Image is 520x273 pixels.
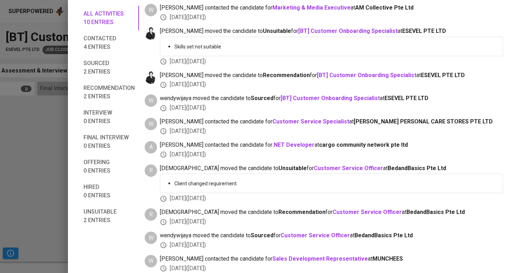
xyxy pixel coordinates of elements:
[298,28,398,34] a: [BT] Customer Onboarding Specialist
[145,164,157,177] div: R
[355,4,414,11] span: AM Collective Pte Ltd
[174,43,497,50] p: Skills set not suitable
[145,255,157,267] div: W
[317,72,416,79] a: [BT] Customer Onboarding Specialist
[160,71,503,80] span: [PERSON_NAME] moved the candidate to for at
[333,209,402,215] a: Customer Service Officer
[83,109,135,126] span: Interview 0 entries
[145,71,157,84] img: medwi@glints.com
[83,34,135,51] span: Contacted 4 entries
[160,194,503,203] div: [DATE] ( [DATE] )
[160,127,503,135] div: [DATE] ( [DATE] )
[145,94,157,107] div: W
[83,10,135,27] span: All activities 10 entries
[272,118,349,125] a: Customer Service Specialist
[278,165,307,172] b: Unsuitable
[272,141,314,148] a: .NET Developer
[174,180,497,187] p: Client changed requirement.
[160,58,503,66] div: [DATE] ( [DATE] )
[281,95,380,101] a: [BT] Customer Onboarding Specialist
[160,13,503,22] div: [DATE] ( [DATE] )
[272,255,368,262] a: Sales Development Representative
[402,28,446,34] span: ESEVEL PTE LTD
[160,27,503,35] span: [PERSON_NAME] moved the candidate to for at
[83,59,135,76] span: Sourced 2 entries
[83,183,135,200] span: Hired 0 entries
[160,208,503,216] span: [DEMOGRAPHIC_DATA] moved the candidate to for at
[251,95,273,101] b: Sourced
[83,133,135,150] span: Final interview 0 entries
[385,95,428,101] span: ESEVEL PTE LTD
[319,141,408,148] span: cargo community network pte ltd
[388,165,446,172] span: BedandBasics Pte Ltd
[160,218,503,226] div: [DATE] ( [DATE] )
[251,232,273,239] b: Sourced
[263,28,291,34] b: Unsuitable
[160,118,503,126] span: [PERSON_NAME] contacted the candidate for at
[160,4,503,12] span: [PERSON_NAME] contacted the candidate for at
[160,94,503,103] span: wendywijaya moved the candidate to for at
[83,158,135,175] span: Offering 0 entries
[145,208,157,221] div: R
[160,141,503,149] span: [PERSON_NAME] contacted the candidate for at
[145,141,157,153] div: A
[281,232,350,239] a: Customer Service Officer
[406,209,465,215] span: BedandBasics Pte Ltd
[314,165,383,172] a: Customer Service Officer
[83,84,135,101] span: Recommendation 2 entries
[145,118,157,130] div: W
[372,255,403,262] span: MUNCHEES
[160,81,503,89] div: [DATE] ( [DATE] )
[145,232,157,244] div: W
[160,255,503,263] span: [PERSON_NAME] contacted the candidate for at
[160,151,503,159] div: [DATE] ( [DATE] )
[160,164,503,173] span: [DEMOGRAPHIC_DATA] moved the candidate to for at
[354,118,493,125] span: [PERSON_NAME] PERSONAL CARE STORES PTE LTD
[83,208,135,225] span: Unsuitable 2 entries
[278,209,325,215] b: Recommendation
[145,27,157,40] img: medwi@glints.com
[272,4,351,11] a: Marketing & Media Executive
[421,72,465,79] span: ESEVEL PTE LTD
[160,265,503,273] div: [DATE] ( [DATE] )
[160,104,503,112] div: [DATE] ( [DATE] )
[160,241,503,249] div: [DATE] ( [DATE] )
[263,72,310,79] b: Recommendation
[145,4,157,16] div: W
[354,232,413,239] span: BedandBasics Pte Ltd
[160,232,503,240] span: wendywijaya moved the candidate to for at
